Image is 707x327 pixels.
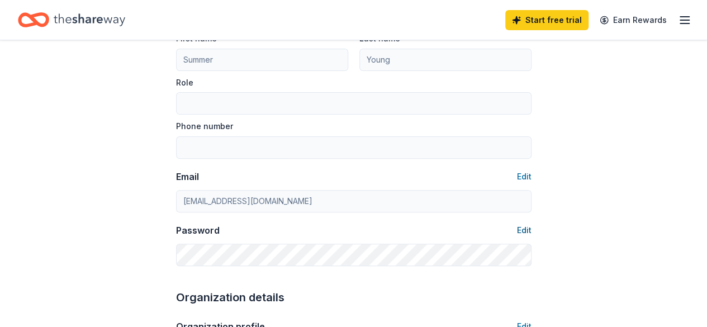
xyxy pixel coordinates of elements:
[176,224,220,237] div: Password
[176,170,199,183] div: Email
[176,288,532,306] div: Organization details
[517,224,532,237] button: Edit
[517,170,532,183] button: Edit
[18,7,125,33] a: Home
[176,121,233,132] label: Phone number
[176,77,193,88] label: Role
[505,10,589,30] a: Start free trial
[593,10,673,30] a: Earn Rewards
